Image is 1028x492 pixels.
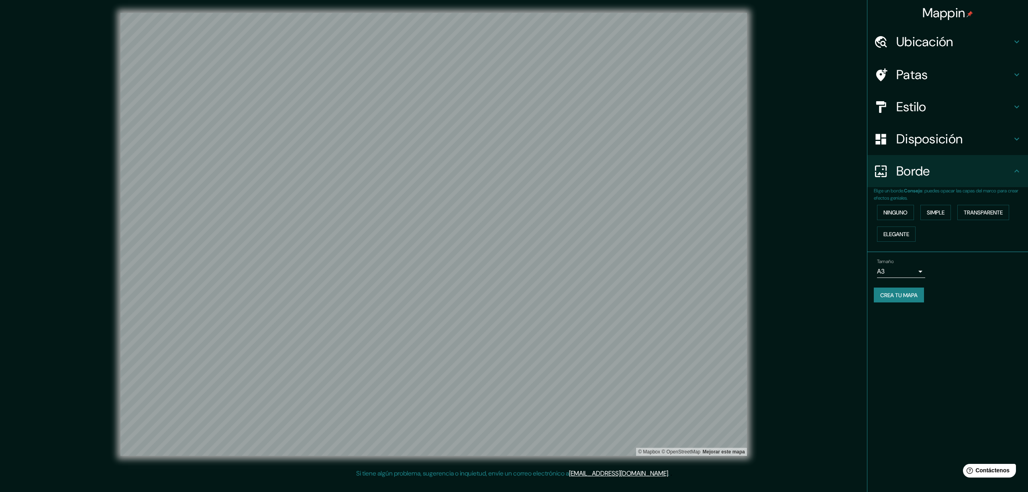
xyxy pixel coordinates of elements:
[877,258,893,265] font: Tamaño
[896,98,926,115] font: Estilo
[703,449,745,455] a: Map feedback
[703,449,745,455] font: Mejorar este mapa
[877,205,914,220] button: Ninguno
[867,59,1028,91] div: Patas
[867,91,1028,123] div: Estilo
[661,449,700,455] a: Mapa de OpenStreet
[638,449,660,455] font: © Mapbox
[661,449,700,455] font: © OpenStreetMap
[896,66,928,83] font: Patas
[877,227,916,242] button: Elegante
[877,265,925,278] div: A3
[896,131,963,147] font: Disposición
[927,209,944,216] font: Simple
[957,461,1019,483] iframe: Lanzador de widgets de ayuda
[120,13,747,456] canvas: Mapa
[880,292,918,299] font: Crea tu mapa
[668,469,669,478] font: .
[920,205,951,220] button: Simple
[874,188,1018,201] font: : puedes opacar las capas del marco para crear efectos geniales.
[669,469,671,478] font: .
[877,267,885,276] font: A3
[867,26,1028,58] div: Ubicación
[671,469,672,478] font: .
[957,205,1009,220] button: Transparente
[964,209,1003,216] font: Transparente
[904,188,922,194] font: Consejo
[922,4,965,21] font: Mappin
[638,449,660,455] a: Mapbox
[867,155,1028,187] div: Borde
[356,469,569,478] font: Si tiene algún problema, sugerencia o inquietud, envíe un correo electrónico a
[867,123,1028,155] div: Disposición
[569,469,668,478] a: [EMAIL_ADDRESS][DOMAIN_NAME]
[883,209,908,216] font: Ninguno
[874,188,904,194] font: Elige un borde.
[896,33,953,50] font: Ubicación
[874,288,924,303] button: Crea tu mapa
[967,11,973,17] img: pin-icon.png
[896,163,930,180] font: Borde
[883,231,909,238] font: Elegante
